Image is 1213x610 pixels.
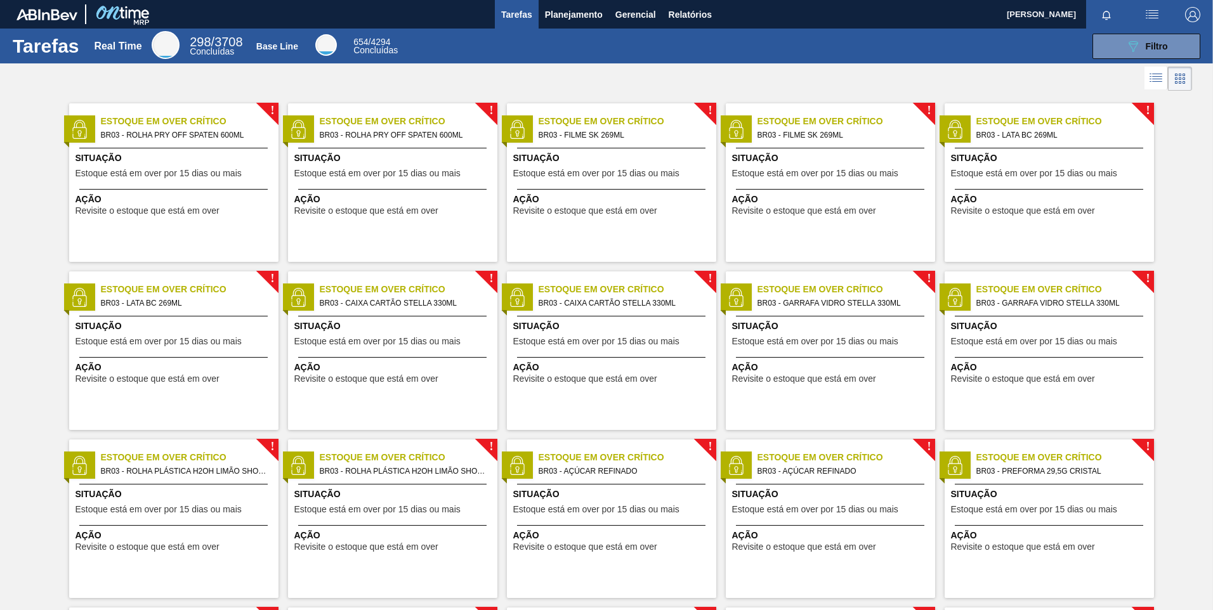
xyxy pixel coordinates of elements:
[501,7,532,22] span: Tarefas
[976,451,1154,464] span: Estoque em Over Crítico
[75,152,275,165] span: Situação
[539,283,716,296] span: Estoque em Over Crítico
[732,206,876,216] span: Revisite o estoque que está em over
[1086,6,1127,23] button: Notificações
[190,35,211,49] span: 298
[256,41,298,51] div: Base Line
[1185,7,1200,22] img: Logout
[94,41,141,52] div: Real Time
[101,115,279,128] span: Estoque em Over Crítico
[289,456,308,475] img: status
[757,451,935,464] span: Estoque em Over Crítico
[353,45,398,55] span: Concluídas
[508,120,527,139] img: status
[294,542,438,552] span: Revisite o estoque que está em over
[75,488,275,501] span: Situação
[726,288,745,307] img: status
[976,128,1144,142] span: BR03 - LATA BC 269ML
[732,374,876,384] span: Revisite o estoque que está em over
[294,374,438,384] span: Revisite o estoque que está em over
[732,529,932,542] span: Ação
[732,542,876,552] span: Revisite o estoque que está em over
[320,464,487,478] span: BR03 - ROLHA PLÁSTICA H2OH LIMÃO SHORT
[732,152,932,165] span: Situação
[294,152,494,165] span: Situação
[315,34,337,56] div: Base Line
[320,451,497,464] span: Estoque em Over Crítico
[75,193,275,206] span: Ação
[75,169,242,178] span: Estoque está em over por 15 dias ou mais
[320,283,497,296] span: Estoque em Over Crítico
[539,464,706,478] span: BR03 - AÇÚCAR REFINADO
[951,152,1151,165] span: Situação
[294,206,438,216] span: Revisite o estoque que está em over
[726,120,745,139] img: status
[951,488,1151,501] span: Situação
[757,464,925,478] span: BR03 - AÇÚCAR REFINADO
[70,288,89,307] img: status
[945,288,964,307] img: status
[927,274,931,283] span: !
[1146,442,1150,451] span: !
[289,288,308,307] img: status
[101,451,279,464] span: Estoque em Over Crítico
[513,193,713,206] span: Ação
[951,361,1151,374] span: Ação
[294,169,461,178] span: Estoque está em over por 15 dias ou mais
[190,46,234,56] span: Concluídas
[927,106,931,115] span: !
[289,120,308,139] img: status
[951,169,1117,178] span: Estoque está em over por 15 dias ou mais
[75,206,220,216] span: Revisite o estoque que está em over
[976,464,1144,478] span: BR03 - PREFORMA 29,5G CRISTAL
[539,296,706,310] span: BR03 - CAIXA CARTÃO STELLA 330ML
[513,152,713,165] span: Situação
[732,193,932,206] span: Ação
[545,7,603,22] span: Planejamento
[513,320,713,333] span: Situação
[508,288,527,307] img: status
[1146,41,1168,51] span: Filtro
[270,274,274,283] span: !
[270,106,274,115] span: !
[508,456,527,475] img: status
[75,337,242,346] span: Estoque está em over por 15 dias ou mais
[294,337,461,346] span: Estoque está em over por 15 dias ou mais
[732,169,898,178] span: Estoque está em over por 15 dias ou mais
[70,456,89,475] img: status
[732,488,932,501] span: Situação
[951,206,1095,216] span: Revisite o estoque que está em over
[927,442,931,451] span: !
[757,128,925,142] span: BR03 - FILME SK 269ML
[976,115,1154,128] span: Estoque em Over Crítico
[101,283,279,296] span: Estoque em Over Crítico
[726,456,745,475] img: status
[75,320,275,333] span: Situação
[320,128,487,142] span: BR03 - ROLHA PRY OFF SPATEN 600ML
[353,37,368,47] span: 654
[539,128,706,142] span: BR03 - FILME SK 269ML
[951,374,1095,384] span: Revisite o estoque que está em over
[732,337,898,346] span: Estoque está em over por 15 dias ou mais
[1092,34,1200,59] button: Filtro
[353,37,390,47] span: / 4294
[951,542,1095,552] span: Revisite o estoque que está em over
[513,529,713,542] span: Ação
[513,505,679,514] span: Estoque está em over por 15 dias ou mais
[294,505,461,514] span: Estoque está em over por 15 dias ou mais
[1168,67,1192,91] div: Visão em Cards
[190,35,242,49] span: / 3708
[945,456,964,475] img: status
[951,193,1151,206] span: Ação
[757,296,925,310] span: BR03 - GARRAFA VIDRO STELLA 330ML
[13,39,79,53] h1: Tarefas
[101,128,268,142] span: BR03 - ROLHA PRY OFF SPATEN 600ML
[615,7,656,22] span: Gerencial
[320,296,487,310] span: BR03 - CAIXA CARTÃO STELLA 330ML
[513,206,657,216] span: Revisite o estoque que está em over
[75,505,242,514] span: Estoque está em over por 15 dias ou mais
[75,374,220,384] span: Revisite o estoque que está em over
[951,320,1151,333] span: Situação
[75,542,220,552] span: Revisite o estoque que está em over
[353,38,398,55] div: Base Line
